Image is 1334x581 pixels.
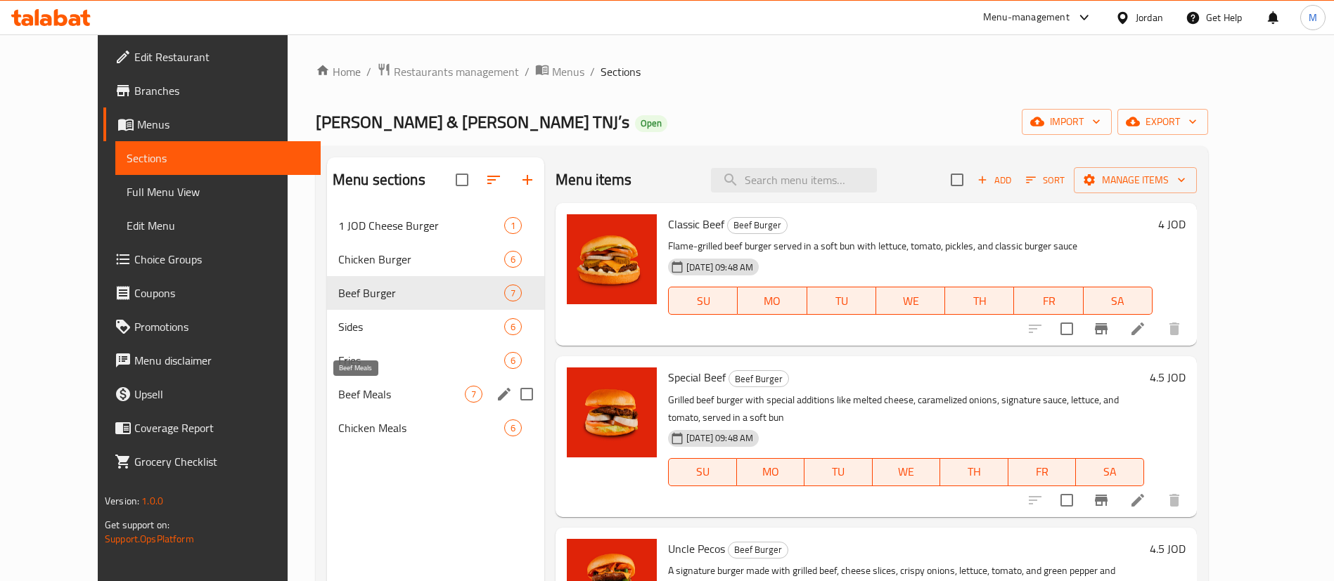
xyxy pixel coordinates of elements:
[590,63,595,80] li: /
[103,40,321,74] a: Edit Restaurant
[505,287,521,300] span: 7
[477,163,511,197] span: Sort sections
[1084,483,1118,517] button: Branch-specific-item
[115,141,321,175] a: Sections
[504,318,522,335] div: items
[1014,462,1071,482] span: FR
[1117,109,1208,135] button: export
[1089,291,1147,311] span: SA
[327,377,544,411] div: Beef Meals7edit
[394,63,519,80] span: Restaurants management
[743,462,800,482] span: MO
[1014,287,1083,315] button: FR
[504,419,522,436] div: items
[1017,169,1074,191] span: Sort items
[134,48,309,65] span: Edit Restaurant
[134,386,309,403] span: Upsell
[1052,485,1082,515] span: Select to update
[940,458,1008,486] button: TH
[505,422,521,435] span: 6
[338,217,504,234] span: 1 JOD Cheese Burger
[942,165,972,195] span: Select section
[807,287,876,315] button: TU
[813,291,871,311] span: TU
[103,344,321,377] a: Menu disclaimer
[1033,113,1101,131] span: import
[1157,312,1191,346] button: delete
[103,276,321,310] a: Coupons
[525,63,530,80] li: /
[134,352,309,369] span: Menu disclaimer
[945,287,1014,315] button: TH
[134,453,309,470] span: Grocery Checklist
[1008,458,1077,486] button: FR
[134,251,309,268] span: Choice Groups
[882,291,939,311] span: WE
[567,367,657,457] img: Special Beef
[494,384,515,405] button: edit
[804,458,873,486] button: TU
[1129,113,1197,131] span: export
[668,391,1144,426] p: Grilled beef burger with special additions like melted cheese, caramelized onions, signature sauc...
[668,458,736,486] button: SU
[946,462,1003,482] span: TH
[1136,10,1163,25] div: Jordan
[137,116,309,133] span: Menus
[338,419,504,436] span: Chicken Meals
[316,63,1208,81] nav: breadcrumb
[674,291,732,311] span: SU
[511,163,544,197] button: Add section
[505,354,521,367] span: 6
[1150,367,1186,387] h6: 4.5 JOD
[1129,492,1146,509] a: Edit menu item
[141,492,163,510] span: 1.0.0
[1026,172,1065,188] span: Sort
[556,169,632,190] h2: Menu items
[567,214,657,304] img: Classic Beef
[668,538,725,559] span: Uncle Pecos
[668,237,1153,255] p: Flame-grilled beef burger served in a soft bun with lettuce, tomato, pickles, and classic burger ...
[505,219,521,233] span: 1
[105,516,169,534] span: Get support on:
[1158,214,1186,234] h6: 4 JOD
[1020,291,1077,311] span: FR
[1052,314,1082,344] span: Select to update
[681,431,759,445] span: [DATE] 09:48 AM
[1074,167,1197,193] button: Manage items
[333,169,425,190] h2: Menu sections
[327,242,544,276] div: Chicken Burger6
[878,462,935,482] span: WE
[377,63,519,81] a: Restaurants management
[876,287,945,315] button: WE
[115,175,321,209] a: Full Menu View
[504,285,522,301] div: items
[1309,10,1317,25] span: M
[327,276,544,310] div: Beef Burger7
[983,9,1070,26] div: Menu-management
[505,253,521,266] span: 6
[1085,171,1186,189] span: Manage items
[1022,109,1112,135] button: import
[338,251,504,268] div: Chicken Burger
[504,251,522,268] div: items
[504,352,522,369] div: items
[552,63,584,80] span: Menus
[103,74,321,107] a: Branches
[1084,312,1118,346] button: Branch-specific-item
[535,63,584,81] a: Menus
[316,63,361,80] a: Home
[951,291,1008,311] span: TH
[327,411,544,445] div: Chicken Meals6
[873,458,941,486] button: WE
[504,217,522,234] div: items
[466,388,482,401] span: 7
[727,217,788,234] div: Beef Burger
[737,458,805,486] button: MO
[127,183,309,200] span: Full Menu View
[134,419,309,436] span: Coverage Report
[327,344,544,377] div: Fries6
[1150,539,1186,559] h6: 4.5 JOD
[668,287,738,315] button: SU
[972,169,1017,191] span: Add item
